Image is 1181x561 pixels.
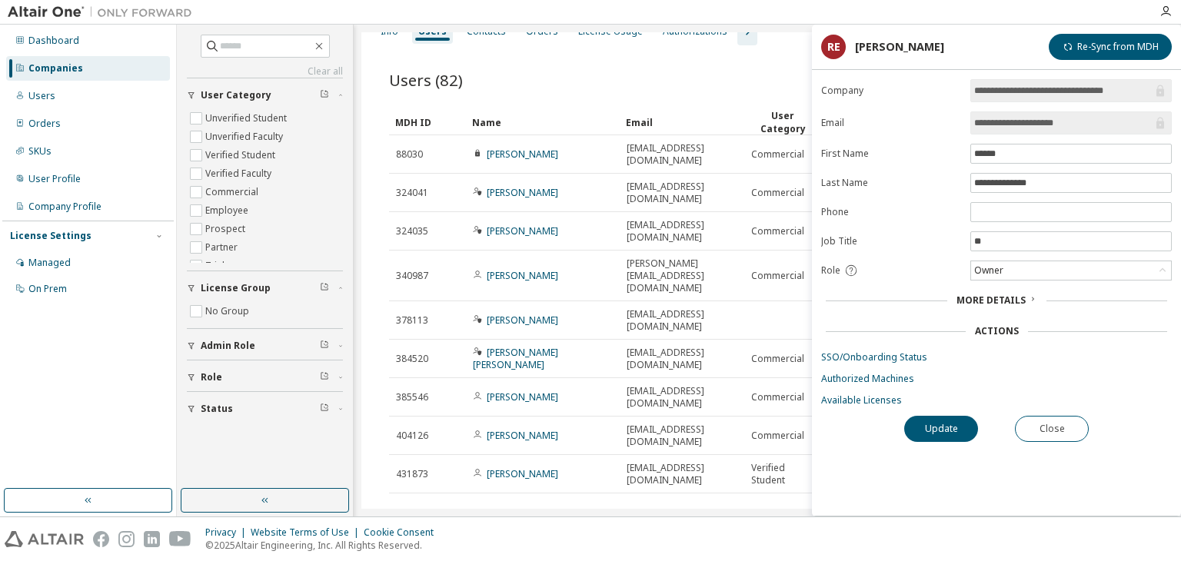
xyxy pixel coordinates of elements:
label: Trial [205,257,228,275]
span: More Details [956,294,1026,307]
label: Employee [205,201,251,220]
button: Admin Role [187,329,343,363]
img: altair_logo.svg [5,531,84,547]
span: [EMAIL_ADDRESS][DOMAIN_NAME] [627,385,737,410]
label: First Name [821,148,961,160]
span: [EMAIL_ADDRESS][DOMAIN_NAME] [627,347,737,371]
button: Role [187,360,343,394]
span: 431873 [396,468,428,480]
div: On Prem [28,283,67,295]
span: Commercial [751,148,804,161]
div: Cookie Consent [364,526,443,539]
span: [EMAIL_ADDRESS][DOMAIN_NAME] [627,142,737,167]
a: [PERSON_NAME] [487,314,558,327]
div: RE [821,35,846,59]
span: 324041 [396,187,428,199]
label: Unverified Faculty [205,128,286,146]
img: linkedin.svg [144,531,160,547]
div: Dashboard [28,35,79,47]
img: instagram.svg [118,531,135,547]
div: Owner [971,261,1171,280]
a: Clear all [187,65,343,78]
button: Status [187,392,343,426]
span: Commercial [751,391,804,403]
label: Verified Student [205,146,278,164]
button: Close [1015,416,1089,442]
a: [PERSON_NAME] [487,148,558,161]
a: [PERSON_NAME] [487,467,558,480]
button: User Category [187,78,343,112]
label: Job Title [821,235,961,247]
label: Unverified Student [205,109,290,128]
span: [PERSON_NAME][EMAIL_ADDRESS][DOMAIN_NAME] [627,257,737,294]
span: Admin Role [201,340,255,352]
span: [EMAIL_ADDRESS][DOMAIN_NAME] [627,423,737,448]
div: Email [626,110,738,134]
span: License Group [201,282,271,294]
label: Verified Faculty [205,164,274,183]
span: Verified Student [751,462,814,486]
span: Clear filter [320,282,329,294]
span: Role [821,264,840,277]
div: Managed [28,257,71,269]
span: 88030 [396,148,423,161]
div: Users [28,90,55,102]
span: [EMAIL_ADDRESS][DOMAIN_NAME] [627,308,737,333]
label: Company [821,85,961,97]
div: Orders [28,118,61,130]
span: User Category [201,89,271,101]
div: Privacy [205,526,251,539]
span: Status [201,403,233,415]
button: Update [904,416,978,442]
span: Clear filter [320,371,329,383]
a: [PERSON_NAME] [487,186,558,199]
span: 385546 [396,391,428,403]
div: User Category [750,109,815,135]
span: [EMAIL_ADDRESS][DOMAIN_NAME] [627,462,737,486]
a: SSO/Onboarding Status [821,351,1172,363]
span: Clear filter [320,403,329,415]
span: Commercial [751,225,804,237]
div: User Profile [28,173,81,185]
div: Actions [975,325,1019,337]
label: Email [821,117,961,129]
span: 378113 [396,314,428,327]
div: SKUs [28,145,52,158]
button: Re-Sync from MDH [1049,34,1172,60]
a: Authorized Machines [821,373,1172,385]
span: 384520 [396,353,428,365]
label: No Group [205,302,252,320]
span: 324035 [396,225,428,237]
span: Clear filter [320,89,329,101]
label: Partner [205,238,241,257]
div: [PERSON_NAME] [855,41,944,53]
button: License Group [187,271,343,305]
div: License Settings [10,230,91,242]
a: Available Licenses [821,394,1172,407]
span: Users (82) [389,69,463,91]
a: [PERSON_NAME] [487,429,558,442]
a: [PERSON_NAME] [487,390,558,403]
div: Owner [972,262,1006,279]
span: Commercial [751,270,804,282]
span: Commercial [751,430,804,442]
a: [PERSON_NAME] [PERSON_NAME] [473,346,558,371]
span: Commercial [751,353,804,365]
img: Altair One [8,5,200,20]
img: facebook.svg [93,531,109,547]
a: [PERSON_NAME] [487,269,558,282]
span: 340987 [396,270,428,282]
label: Prospect [205,220,248,238]
div: Company Profile [28,201,101,213]
p: © 2025 Altair Engineering, Inc. All Rights Reserved. [205,539,443,552]
img: youtube.svg [169,531,191,547]
span: Clear filter [320,340,329,352]
span: [EMAIL_ADDRESS][DOMAIN_NAME] [627,181,737,205]
div: Name [472,110,614,134]
span: Commercial [751,187,804,199]
div: MDH ID [395,110,460,134]
span: [EMAIL_ADDRESS][DOMAIN_NAME] [627,219,737,244]
div: Website Terms of Use [251,526,364,539]
div: Companies [28,62,83,75]
span: 404126 [396,430,428,442]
